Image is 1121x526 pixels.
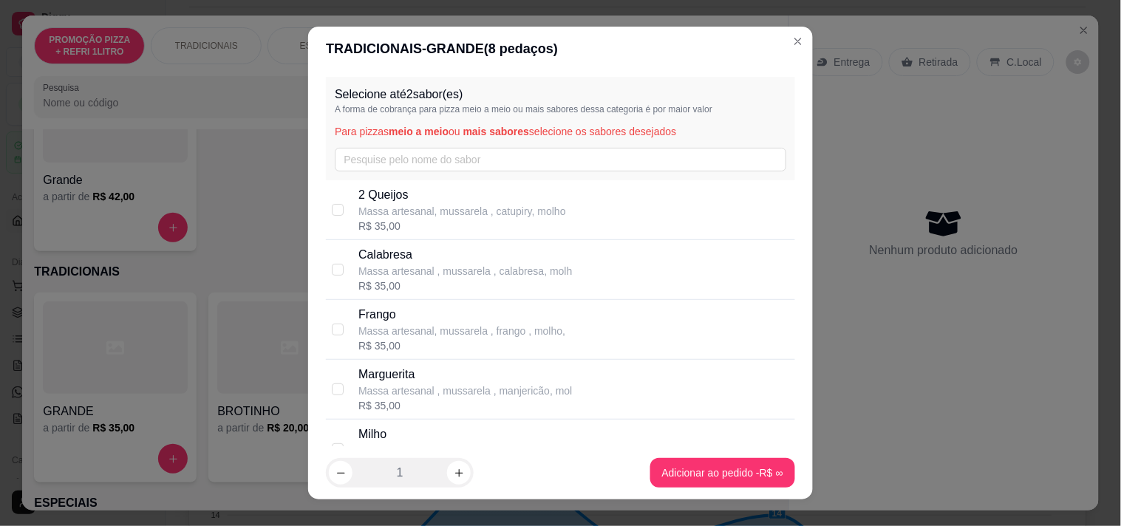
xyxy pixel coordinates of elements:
[358,338,565,353] div: R$ 35,00
[447,461,471,485] button: increase-product-quantity
[329,461,352,485] button: decrease-product-quantity
[335,86,786,103] p: Selecione até 2 sabor(es)
[358,426,564,443] p: Milho
[463,126,530,137] span: mais sabores
[335,124,786,139] p: Para pizzas ou selecione os sabores desejados
[358,398,572,413] div: R$ 35,00
[358,264,572,279] p: Massa artesanal , mussarela , calabresa, molh
[669,104,712,115] span: maior valor
[358,186,566,204] p: 2 Queijos
[358,324,565,338] p: Massa artesanal, mussarela , frango , molho,
[358,219,566,233] div: R$ 35,00
[786,30,810,53] button: Close
[650,458,795,488] button: Adicionar ao pedido -R$ ∞
[358,246,572,264] p: Calabresa
[389,126,449,137] span: meio a meio
[358,306,565,324] p: Frango
[326,38,795,59] div: TRADICIONAIS - GRANDE ( 8 pedaços)
[358,383,572,398] p: Massa artesanal , mussarela , manjericão, mol
[358,443,564,458] p: Massa artesanal, mussarela , milho , molho ,
[358,366,572,383] p: Marguerita
[335,148,786,171] input: Pesquise pelo nome do sabor
[397,464,403,482] p: 1
[358,204,566,219] p: Massa artesanal, mussarela , catupiry, molho
[335,103,786,115] p: A forma de cobrança para pizza meio a meio ou mais sabores dessa categoria é por
[358,279,572,293] div: R$ 35,00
